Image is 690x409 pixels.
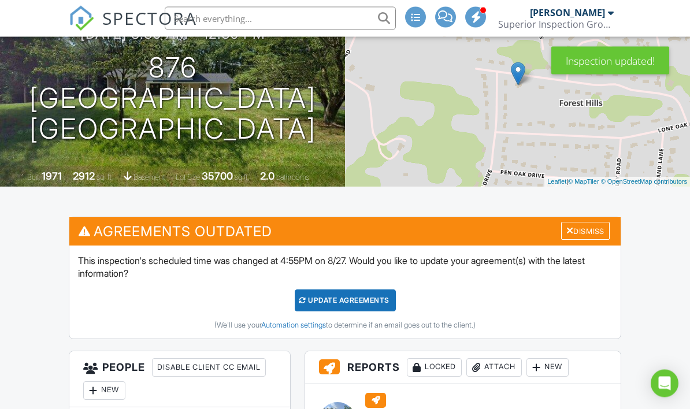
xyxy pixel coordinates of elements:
[651,370,678,397] div: Open Intercom Messenger
[42,170,62,183] div: 1971
[407,359,462,377] div: Locked
[152,359,266,377] div: Disable Client CC Email
[83,382,125,400] div: New
[78,321,611,330] div: (We'll use your to determine if an email goes out to the client.)
[568,179,599,185] a: © MapTiler
[544,177,690,187] div: |
[466,359,522,377] div: Attach
[69,218,620,246] h3: Agreements Outdated
[305,352,620,385] h3: Reports
[69,6,94,31] img: The Best Home Inspection Software - Spectora
[295,290,396,312] div: Update Agreements
[165,7,396,30] input: Search everything...
[601,179,687,185] a: © OpenStreetMap contributors
[80,27,265,42] h3: [DATE] 8:30 am - 12:30 pm
[261,321,326,330] a: Automation settings
[73,170,95,183] div: 2912
[97,173,113,182] span: sq. ft.
[202,170,233,183] div: 35700
[69,352,290,408] h3: People
[526,359,569,377] div: New
[18,53,327,144] h1: 876 [GEOGRAPHIC_DATA] [GEOGRAPHIC_DATA]
[133,173,165,182] span: basement
[561,222,610,240] div: Dismiss
[551,47,669,75] div: Inspection updated!
[276,173,309,182] span: bathrooms
[102,6,197,30] span: SPECTORA
[498,18,614,30] div: Superior Inspection Group
[530,7,605,18] div: [PERSON_NAME]
[27,173,40,182] span: Built
[69,246,620,339] div: This inspection's scheduled time was changed at 4:55PM on 8/27. Would you like to update your agr...
[260,170,274,183] div: 2.0
[235,173,249,182] span: sq.ft.
[176,173,200,182] span: Lot Size
[547,179,566,185] a: Leaflet
[69,16,197,40] a: SPECTORA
